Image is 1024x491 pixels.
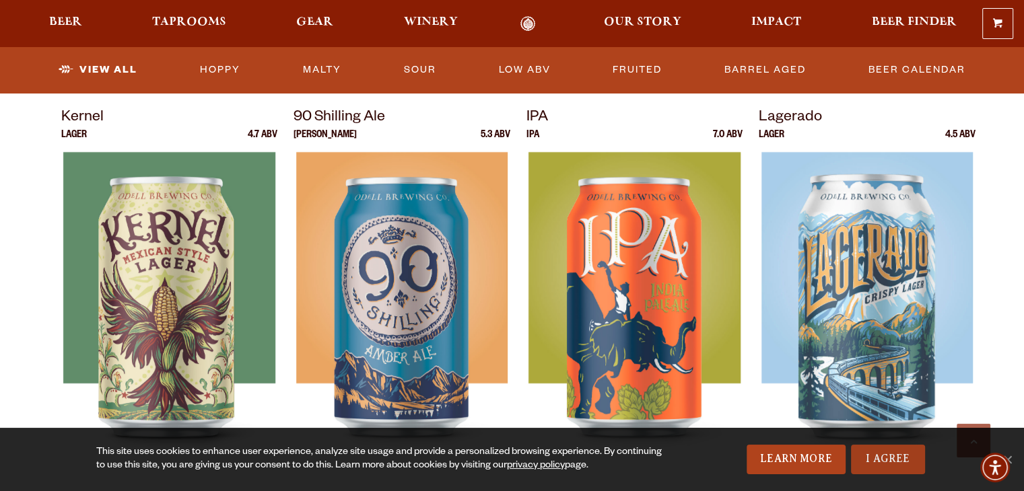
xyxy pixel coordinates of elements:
[40,16,91,32] a: Beer
[296,152,508,488] img: 90 Shilling Ale
[61,106,278,130] p: Kernel
[399,54,442,85] a: Sour
[957,424,990,457] a: Scroll to top
[49,17,82,28] span: Beer
[759,130,784,152] p: Lager
[980,453,1010,482] div: Accessibility Menu
[404,17,458,28] span: Winery
[761,152,973,488] img: Lagerado
[287,16,342,32] a: Gear
[871,17,956,28] span: Beer Finder
[395,16,467,32] a: Winery
[298,54,347,85] a: Malty
[195,54,246,85] a: Hoppy
[713,130,743,152] p: 7.0 ABV
[862,16,965,32] a: Beer Finder
[294,106,510,488] a: 90 Shilling Ale [PERSON_NAME] 5.3 ABV 90 Shilling Ale 90 Shilling Ale
[143,16,235,32] a: Taprooms
[945,130,976,152] p: 4.5 ABV
[63,152,275,488] img: Kernel
[528,152,740,488] img: IPA
[294,106,510,130] p: 90 Shilling Ale
[604,17,681,28] span: Our Story
[719,54,811,85] a: Barrel Aged
[507,461,565,471] a: privacy policy
[863,54,971,85] a: Beer Calendar
[526,130,539,152] p: IPA
[595,16,690,32] a: Our Story
[751,17,801,28] span: Impact
[152,17,226,28] span: Taprooms
[607,54,667,85] a: Fruited
[759,106,976,130] p: Lagerado
[61,106,278,488] a: Kernel Lager 4.7 ABV Kernel Kernel
[747,445,846,474] a: Learn More
[296,17,333,28] span: Gear
[294,130,357,152] p: [PERSON_NAME]
[96,446,671,473] div: This site uses cookies to enhance user experience, analyze site usage and provide a personalized ...
[743,16,810,32] a: Impact
[248,130,277,152] p: 4.7 ABV
[61,130,87,152] p: Lager
[526,106,743,488] a: IPA IPA 7.0 ABV IPA IPA
[851,445,925,474] a: I Agree
[481,130,510,152] p: 5.3 ABV
[503,16,553,32] a: Odell Home
[526,106,743,130] p: IPA
[759,106,976,488] a: Lagerado Lager 4.5 ABV Lagerado Lagerado
[53,54,143,85] a: View All
[493,54,555,85] a: Low ABV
